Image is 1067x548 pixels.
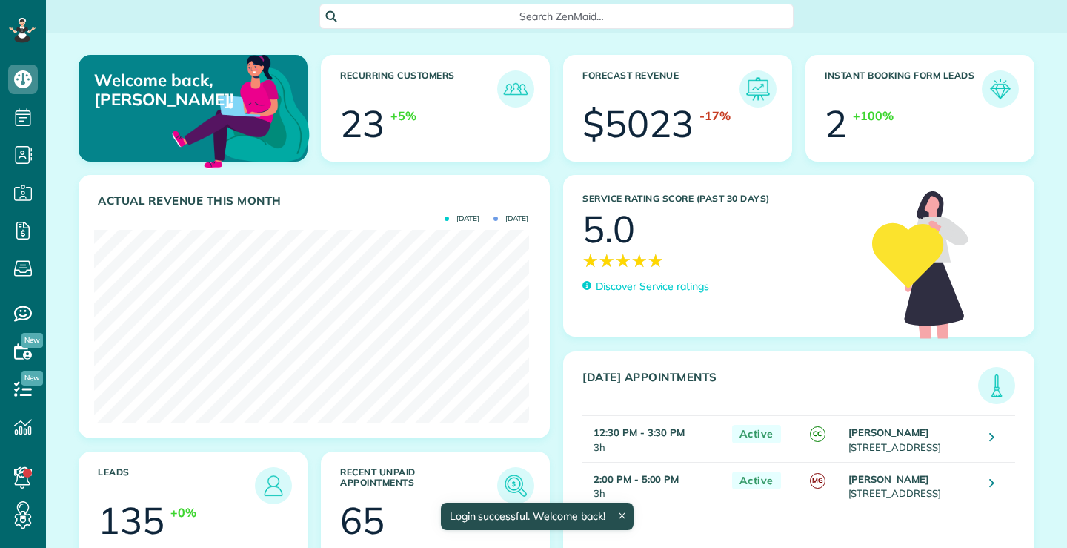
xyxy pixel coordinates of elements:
span: MG [810,473,825,489]
p: Welcome back, [PERSON_NAME]! [94,70,233,110]
div: +5% [390,108,416,125]
div: 2 [825,105,847,142]
img: icon_leads-1bed01f49abd5b7fead27621c3d59655bb73ed531f8eeb49469d10e621d6b896.png [259,471,288,501]
td: 3h [582,416,725,462]
h3: Recent unpaid appointments [340,467,497,504]
span: Active [732,472,781,490]
div: Login successful. Welcome back! [440,503,633,530]
span: Active [732,425,781,443]
span: CC [810,426,825,442]
a: Discover Service ratings [582,279,709,294]
img: icon_forecast_revenue-8c13a41c7ed35a8dcfafea3cbb826a0462acb37728057bba2d056411b612bbbe.png [743,74,773,104]
strong: 2:00 PM - 5:00 PM [594,473,679,485]
h3: Recurring Customers [340,70,497,108]
img: icon_form_leads-04211a6a04a5b2264e4ee56bc0799ec3eb69b7e499cbb523a139df1d13a81ae0.png [985,74,1015,104]
div: +100% [853,108,894,125]
span: New [21,333,43,348]
img: icon_unpaid_appointments-47b8ce3997adf2238b356f14209ab4cced10bd1f174958f3ca8f1d0dd7fffeee.png [501,471,531,501]
td: 3h [582,462,725,508]
div: 23 [340,105,385,142]
strong: 12:30 PM - 3:30 PM [594,426,685,438]
img: icon_todays_appointments-901f7ab196bb0bea1936b74009e4eb5ffbc2d2711fa7634e0d609ed5ef32b18b.png [982,371,1011,400]
td: [STREET_ADDRESS] [845,462,979,508]
div: +0% [170,504,196,521]
div: 135 [98,502,164,539]
h3: Leads [98,467,255,504]
img: icon_recurring_customers-cf858462ba22bcd05b5a5880d41d6543d210077de5bb9ebc9590e49fd87d84ed.png [501,74,531,104]
div: $5023 [582,105,694,142]
img: dashboard_welcome-42a62b7d889689a78055ac9021e634bf52bae3f8056760290aed330b23ab8690.png [169,38,313,182]
td: [STREET_ADDRESS] [845,416,979,462]
h3: Forecast Revenue [582,70,739,108]
h3: [DATE] Appointments [582,371,978,404]
div: -17% [699,108,731,125]
span: ★ [648,248,664,274]
div: 5.0 [582,211,635,248]
span: ★ [615,248,631,274]
span: [DATE] [445,215,479,222]
span: ★ [599,248,615,274]
strong: [PERSON_NAME] [848,426,930,438]
div: 65 [340,502,385,539]
h3: Actual Revenue this month [98,194,534,208]
span: ★ [582,248,599,274]
h3: Service Rating score (past 30 days) [582,194,857,204]
strong: [PERSON_NAME] [848,473,930,485]
span: ★ [631,248,648,274]
span: New [21,371,43,386]
p: Discover Service ratings [596,279,709,294]
h3: Instant Booking Form Leads [825,70,982,108]
span: [DATE] [493,215,528,222]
